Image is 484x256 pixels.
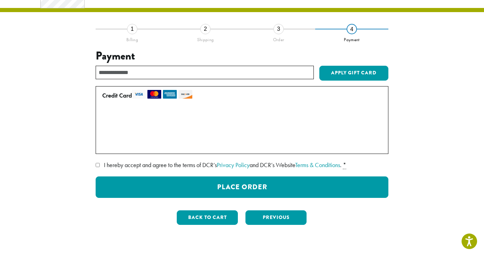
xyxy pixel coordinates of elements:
[163,90,177,99] img: amex
[132,90,146,99] img: visa
[177,210,238,225] button: Back to cart
[242,34,315,43] div: Order
[96,34,169,43] div: Billing
[147,90,161,99] img: mastercard
[96,176,388,198] button: Place Order
[104,161,341,169] span: I hereby accept and agree to the terms of DCR’s and DCR’s Website .
[315,34,388,43] div: Payment
[343,161,346,169] abbr: required
[273,24,284,34] div: 3
[319,66,388,81] button: Apply Gift Card
[347,24,357,34] div: 4
[169,34,242,43] div: Shipping
[245,210,307,225] button: Previous
[200,24,211,34] div: 2
[96,49,388,63] h3: Payment
[102,90,379,101] label: Credit Card
[96,163,100,167] input: I hereby accept and agree to the terms of DCR’sPrivacy Policyand DCR’s WebsiteTerms & Conditions. *
[127,24,137,34] div: 1
[178,90,192,99] img: discover
[295,161,340,169] a: Terms & Conditions
[217,161,250,169] a: Privacy Policy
